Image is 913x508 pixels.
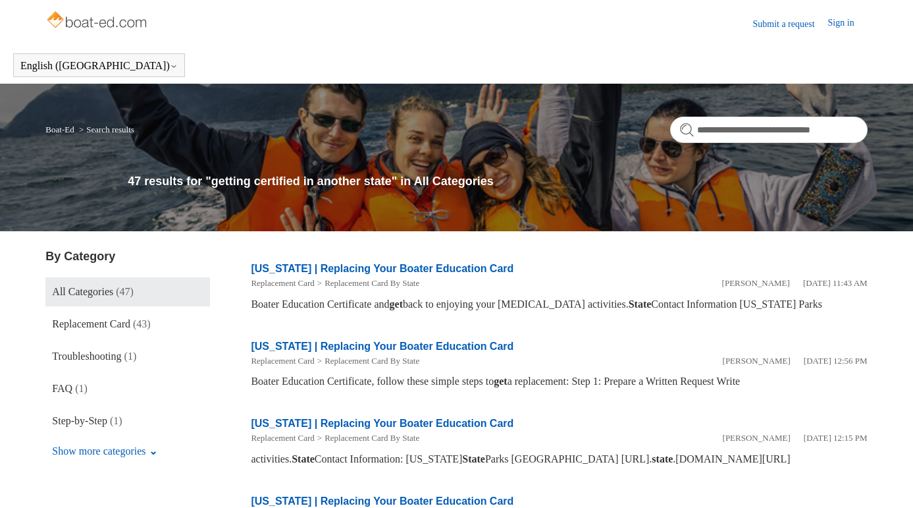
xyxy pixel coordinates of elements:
li: Replacement Card [251,354,314,368]
time: 05/22/2024, 12:15 [804,433,868,443]
li: Replacement Card [251,277,314,290]
h3: By Category [45,248,210,266]
div: Boater Education Certificate, follow these simple steps to a replacement: Step 1: Prepare a Writt... [251,374,867,389]
a: Step-by-Step (1) [45,407,210,436]
a: Replacement Card By State [325,356,419,366]
em: State [629,298,652,310]
a: Submit a request [752,17,827,31]
h1: 47 results for "getting certified in another state" in All Categories [128,173,867,190]
div: activities. Contact Information: [US_STATE] Parks [GEOGRAPHIC_DATA] [URL]. .[DOMAIN_NAME][URL] [251,451,867,467]
em: get [390,298,403,310]
em: state [652,453,673,465]
input: Search [670,117,868,143]
em: State [292,453,315,465]
em: get [494,376,507,387]
span: (47) [116,286,134,297]
span: Troubleshooting [52,351,121,362]
time: 05/22/2024, 11:43 [803,278,868,288]
a: Boat-Ed [45,125,74,134]
a: Replacement Card By State [325,433,419,443]
li: Search results [76,125,134,134]
a: [US_STATE] | Replacing Your Boater Education Card [251,263,513,274]
li: Boat-Ed [45,125,76,134]
li: Replacement Card By State [315,354,419,368]
span: FAQ [52,383,72,394]
div: Boater Education Certificate and back to enjoying your [MEDICAL_DATA] activities. Contact Informa... [251,296,867,312]
a: Replacement Card [251,433,314,443]
li: [PERSON_NAME] [722,277,790,290]
em: State [462,453,485,465]
a: Replacement Card By State [325,278,419,288]
img: Boat-Ed Help Center home page [45,8,150,34]
a: [US_STATE] | Replacing Your Boater Education Card [251,495,513,507]
span: Step-by-Step [52,415,107,426]
a: Replacement Card [251,278,314,288]
a: [US_STATE] | Replacing Your Boater Education Card [251,418,513,429]
a: Troubleshooting (1) [45,342,210,371]
a: Replacement Card (43) [45,310,210,339]
div: Live chat [869,464,903,498]
time: 05/21/2024, 12:56 [804,356,868,366]
span: (1) [75,383,88,394]
span: (1) [110,415,122,426]
a: Sign in [828,16,868,32]
span: (43) [133,318,151,329]
a: FAQ (1) [45,374,210,403]
a: Replacement Card [251,356,314,366]
a: All Categories (47) [45,277,210,306]
span: (1) [124,351,137,362]
li: [PERSON_NAME] [723,432,791,445]
a: [US_STATE] | Replacing Your Boater Education Card [251,341,513,352]
button: English ([GEOGRAPHIC_DATA]) [20,60,178,72]
li: Replacement Card By State [315,277,419,290]
span: All Categories [52,286,113,297]
span: Replacement Card [52,318,130,329]
li: Replacement Card By State [315,432,419,445]
li: [PERSON_NAME] [723,354,791,368]
button: Show more categories [45,439,163,464]
li: Replacement Card [251,432,314,445]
